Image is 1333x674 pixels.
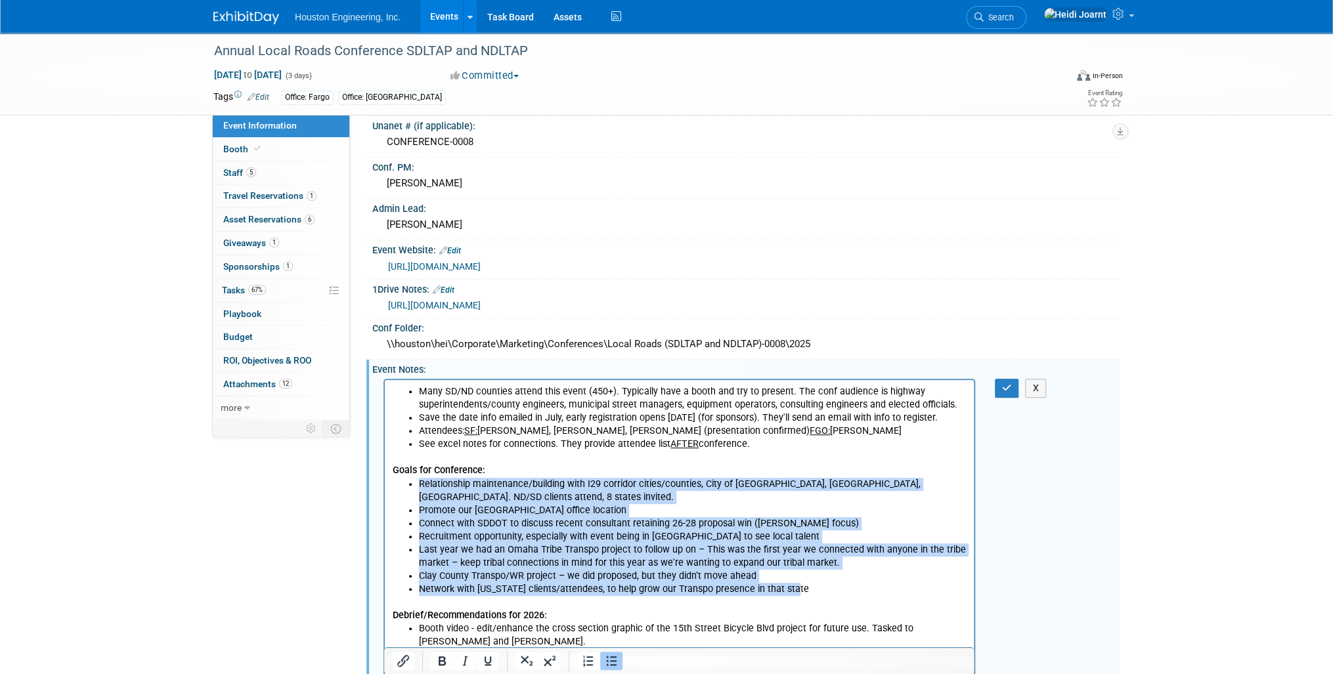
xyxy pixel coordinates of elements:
[213,138,349,161] a: Booth
[242,70,254,80] span: to
[372,158,1120,174] div: Conf. PM:
[223,144,263,154] span: Booth
[213,373,349,396] a: Attachments12
[382,215,1110,235] div: [PERSON_NAME]
[221,402,242,413] span: more
[372,116,1120,133] div: Unanet # (if applicable):
[213,396,349,419] a: more
[213,114,349,137] a: Event Information
[223,190,317,201] span: Travel Reservations
[223,120,297,131] span: Event Information
[439,246,461,255] a: Edit
[213,232,349,255] a: Giveaways1
[1043,7,1107,22] img: Heidi Joarnt
[279,379,292,389] span: 12
[222,285,266,295] span: Tasks
[223,214,315,224] span: Asset Reservations
[388,300,481,310] a: [URL][DOMAIN_NAME]
[515,652,538,670] button: Subscript
[477,652,499,670] button: Underline
[538,652,561,670] button: Superscript
[213,208,349,231] a: Asset Reservations6
[1087,90,1122,96] div: Event Rating
[283,261,293,271] span: 1
[577,652,600,670] button: Numbered list
[213,69,282,81] span: [DATE] [DATE]
[223,261,293,272] span: Sponsorships
[988,68,1123,88] div: Event Format
[213,303,349,326] a: Playbook
[382,132,1110,152] div: CONFERENCE-0008
[446,69,524,83] button: Committed
[223,379,292,389] span: Attachments
[372,240,1120,257] div: Event Website:
[305,215,315,224] span: 6
[213,161,349,184] a: Staff5
[248,285,266,295] span: 67%
[984,12,1014,22] span: Search
[213,326,349,348] a: Budget
[213,11,279,24] img: ExhibitDay
[213,279,349,302] a: Tasks67%
[388,261,481,272] a: [URL][DOMAIN_NAME]
[223,355,311,366] span: ROI, Objectives & ROO
[1092,71,1123,81] div: In-Person
[372,360,1120,376] div: Event Notes:
[295,12,401,22] span: Houston Engineering, Inc.
[372,280,1120,297] div: 1Drive Notes:
[307,191,317,201] span: 1
[392,652,414,670] button: Insert/edit link
[248,93,269,102] a: Edit
[269,238,279,247] span: 1
[966,6,1026,29] a: Search
[600,652,623,670] button: Bullet list
[223,308,261,319] span: Playbook
[382,334,1110,354] div: \\houston\hei\Corporate\Marketing\Conferences\Local Roads (SDLTAP and NDLTAP)-0008\2025
[223,238,279,248] span: Giveaways
[433,285,454,295] a: Edit
[213,255,349,278] a: Sponsorships1
[213,184,349,207] a: Travel Reservations1
[209,39,1045,63] div: Annual Local Roads Conference SDLTAP and NDLTAP
[338,91,446,104] div: Office: [GEOGRAPHIC_DATA]
[372,318,1120,335] div: Conf Folder:
[382,173,1110,194] div: [PERSON_NAME]
[246,167,256,177] span: 5
[223,331,253,342] span: Budget
[254,145,261,152] i: Booth reservation complete
[284,72,312,80] span: (3 days)
[372,199,1120,215] div: Admin Lead:
[213,90,269,105] td: Tags
[213,349,349,372] a: ROI, Objectives & ROO
[281,91,334,104] div: Office: Fargo
[454,652,476,670] button: Italic
[1025,379,1046,398] button: X
[300,420,323,437] td: Personalize Event Tab Strip
[1077,70,1090,81] img: Format-Inperson.png
[323,420,350,437] td: Toggle Event Tabs
[431,652,453,670] button: Bold
[223,167,256,178] span: Staff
